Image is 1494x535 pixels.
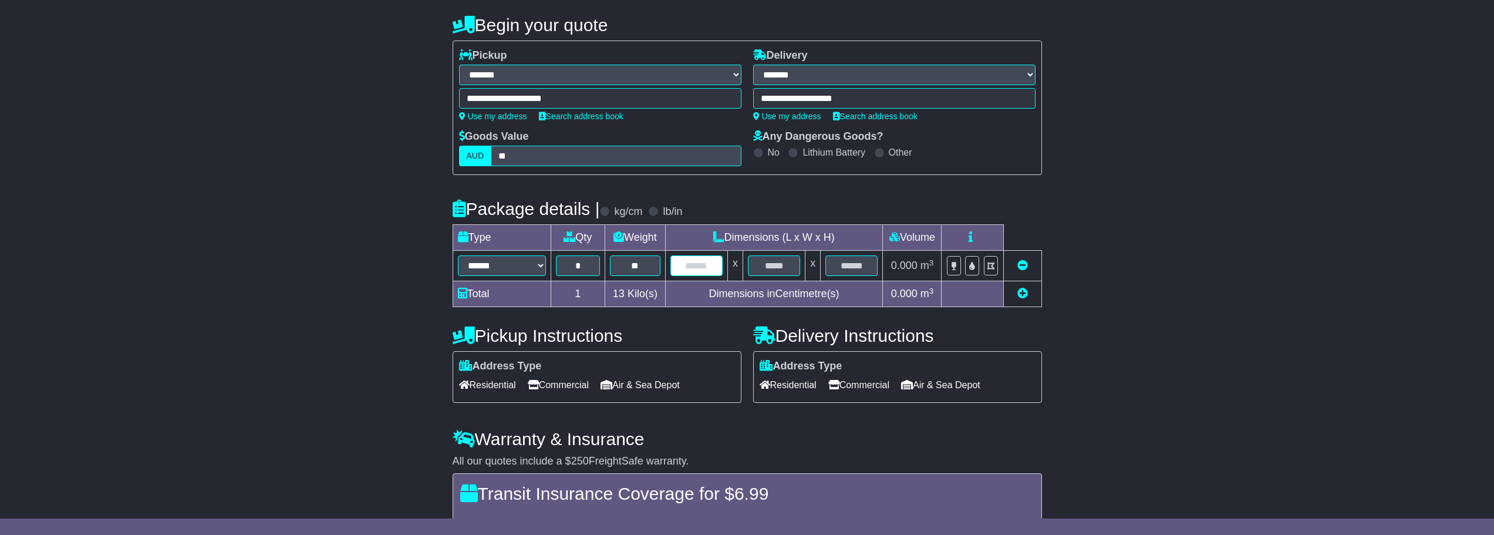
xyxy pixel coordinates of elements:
[753,112,821,121] a: Use my address
[760,360,842,373] label: Address Type
[459,146,492,166] label: AUD
[1017,260,1028,271] a: Remove this item
[459,49,507,62] label: Pickup
[528,376,589,394] span: Commercial
[453,199,600,218] h4: Package details |
[883,225,942,251] td: Volume
[605,281,666,307] td: Kilo(s)
[605,225,666,251] td: Weight
[453,281,551,307] td: Total
[727,251,743,281] td: x
[753,49,808,62] label: Delivery
[601,376,680,394] span: Air & Sea Depot
[901,376,980,394] span: Air & Sea Depot
[453,326,741,345] h4: Pickup Instructions
[891,288,918,300] span: 0.000
[760,376,817,394] span: Residential
[665,225,883,251] td: Dimensions (L x W x H)
[551,225,605,251] td: Qty
[551,281,605,307] td: 1
[828,376,889,394] span: Commercial
[614,206,642,218] label: kg/cm
[571,455,589,467] span: 250
[753,326,1042,345] h4: Delivery Instructions
[805,251,821,281] td: x
[665,281,883,307] td: Dimensions in Centimetre(s)
[889,147,912,158] label: Other
[920,288,934,300] span: m
[663,206,682,218] label: lb/in
[459,360,542,373] label: Address Type
[833,112,918,121] a: Search address book
[539,112,623,121] a: Search address book
[460,484,1034,503] h4: Transit Insurance Coverage for $
[459,376,516,394] span: Residential
[891,260,918,271] span: 0.000
[768,147,780,158] label: No
[929,258,934,267] sup: 3
[453,429,1042,449] h4: Warranty & Insurance
[802,147,865,158] label: Lithium Battery
[459,130,529,143] label: Goods Value
[734,484,768,503] span: 6.99
[453,455,1042,468] div: All our quotes include a $ FreightSafe warranty.
[459,112,527,121] a: Use my address
[753,130,883,143] label: Any Dangerous Goods?
[453,225,551,251] td: Type
[929,287,934,295] sup: 3
[613,288,625,300] span: 13
[453,15,1042,35] h4: Begin your quote
[1017,288,1028,300] a: Add new item
[920,260,934,271] span: m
